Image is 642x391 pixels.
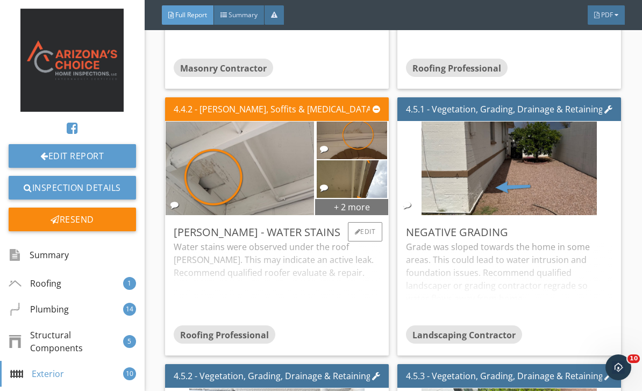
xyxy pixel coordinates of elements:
[9,303,69,316] div: Plumbing
[348,222,383,241] div: Edit
[9,176,136,200] a: Inspection Details
[627,354,640,363] span: 10
[152,52,327,286] img: photo.jpg
[180,329,269,341] span: Roofing Professional
[317,94,387,188] img: photo.jpg
[10,367,64,380] div: Exterior
[174,103,370,116] div: 4.4.2 - [PERSON_NAME], Soffits & [MEDICAL_DATA]
[317,132,387,226] img: photo.jpg
[9,246,69,264] div: Summary
[123,335,136,348] div: 5
[174,369,370,382] div: 4.5.2 - Vegetation, Grading, Drainage & Retaining Walls
[9,208,136,231] div: Resend
[123,303,136,316] div: 14
[9,329,123,354] div: Structural Components
[174,224,380,240] div: [PERSON_NAME] - Water Stains
[412,329,516,341] span: Landscaping Contractor
[123,277,136,290] div: 1
[315,198,388,215] div: + 2 more
[422,52,597,286] img: photo.jpg
[20,9,124,112] img: 9908B041-4F84-427C-90F6-59A2094819EF.jpeg
[9,144,136,168] a: Edit Report
[175,10,207,19] span: Full Report
[406,103,602,116] div: 4.5.1 - Vegetation, Grading, Drainage & Retaining Walls
[412,62,501,74] span: Roofing Professional
[406,369,602,382] div: 4.5.3 - Vegetation, Grading, Drainage & Retaining Walls
[601,10,613,19] span: PDF
[123,367,136,380] div: 10
[9,277,61,290] div: Roofing
[229,10,258,19] span: Summary
[406,224,612,240] div: Negative Grading
[180,62,267,74] span: Masonry Contractor
[605,354,631,380] iframe: Intercom live chat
